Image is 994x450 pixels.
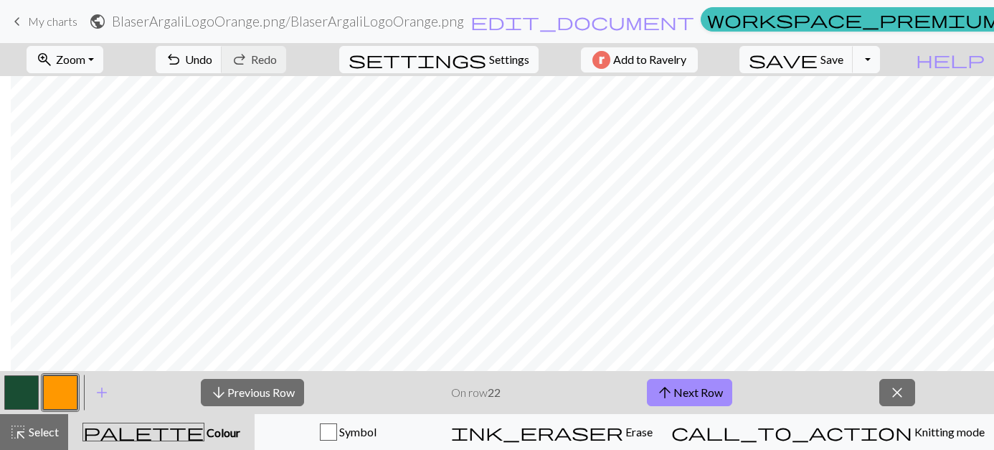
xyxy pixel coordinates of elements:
[889,383,906,403] span: close
[451,422,623,442] span: ink_eraser
[165,50,182,70] span: undo
[349,51,486,68] i: Settings
[68,414,255,450] button: Colour
[671,422,912,442] span: call_to_action
[9,9,77,34] a: My charts
[9,422,27,442] span: highlight_alt
[9,11,26,32] span: keyboard_arrow_left
[912,425,985,439] span: Knitting mode
[337,425,377,439] span: Symbol
[451,384,501,401] p: On row
[581,47,698,72] button: Add to Ravelry
[93,383,110,403] span: add
[739,46,853,73] button: Save
[112,13,464,29] h2: BlaserArgaliLogoOrange.png / BlaserArgaliLogoOrange.png
[662,414,994,450] button: Knitting mode
[470,11,694,32] span: edit_document
[489,51,529,68] span: Settings
[27,46,103,73] button: Zoom
[89,11,106,32] span: public
[488,385,501,399] strong: 22
[28,14,77,28] span: My charts
[656,383,673,403] span: arrow_upward
[749,50,818,70] span: save
[201,379,304,406] button: Previous Row
[349,50,486,70] span: settings
[36,50,53,70] span: zoom_in
[916,50,985,70] span: help
[442,414,662,450] button: Erase
[156,46,222,73] button: Undo
[820,52,843,66] span: Save
[210,383,227,403] span: arrow_downward
[185,52,212,66] span: Undo
[56,52,85,66] span: Zoom
[27,425,59,439] span: Select
[647,379,732,406] button: Next Row
[592,51,610,69] img: Ravelry
[623,425,653,439] span: Erase
[339,46,539,73] button: SettingsSettings
[613,51,686,69] span: Add to Ravelry
[204,426,240,439] span: Colour
[83,422,204,442] span: palette
[255,414,442,450] button: Symbol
